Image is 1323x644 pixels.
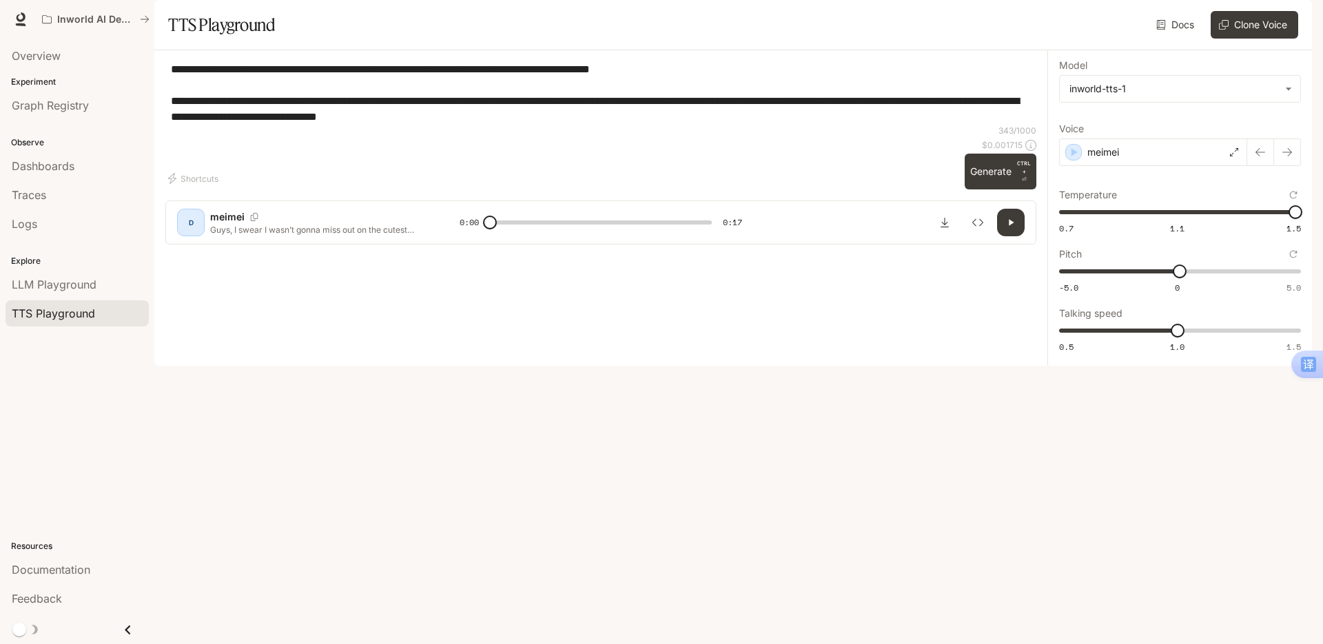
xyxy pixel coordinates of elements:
p: Guys, I swear I wasn’t gonna miss out on the cutest [DATE] PJs this year—so I grabbed ‘em early! ... [210,224,427,236]
p: Inworld AI Demos [57,14,134,25]
div: inworld-tts-1 [1060,76,1300,102]
div: D [180,211,202,233]
p: meimei [1087,145,1119,159]
span: 0 [1175,282,1180,293]
p: ⏎ [1017,159,1031,184]
span: 0.5 [1059,341,1074,353]
button: Clone Voice [1211,11,1298,39]
span: 1.5 [1286,222,1301,234]
div: inworld-tts-1 [1069,82,1278,96]
a: Docs [1153,11,1200,39]
p: Voice [1059,124,1084,134]
span: 5.0 [1286,282,1301,293]
p: Temperature [1059,190,1117,200]
span: 1.1 [1170,222,1184,234]
span: -5.0 [1059,282,1078,293]
button: Reset to default [1286,247,1301,262]
p: meimei [210,210,245,224]
button: Shortcuts [165,167,224,189]
button: Download audio [931,209,958,236]
span: 0:17 [723,216,742,229]
p: $ 0.001715 [982,139,1023,151]
p: 343 / 1000 [998,125,1036,136]
span: 1.0 [1170,341,1184,353]
p: CTRL + [1017,159,1031,176]
button: Reset to default [1286,187,1301,202]
p: Model [1059,61,1087,70]
span: 0.7 [1059,222,1074,234]
p: Pitch [1059,249,1082,259]
span: 0:00 [460,216,479,229]
h1: TTS Playground [168,11,275,39]
button: All workspaces [36,6,156,33]
button: Inspect [964,209,992,236]
button: GenerateCTRL +⏎ [965,154,1036,189]
p: Talking speed [1059,309,1122,318]
span: 1.5 [1286,341,1301,353]
button: Copy Voice ID [245,213,264,221]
